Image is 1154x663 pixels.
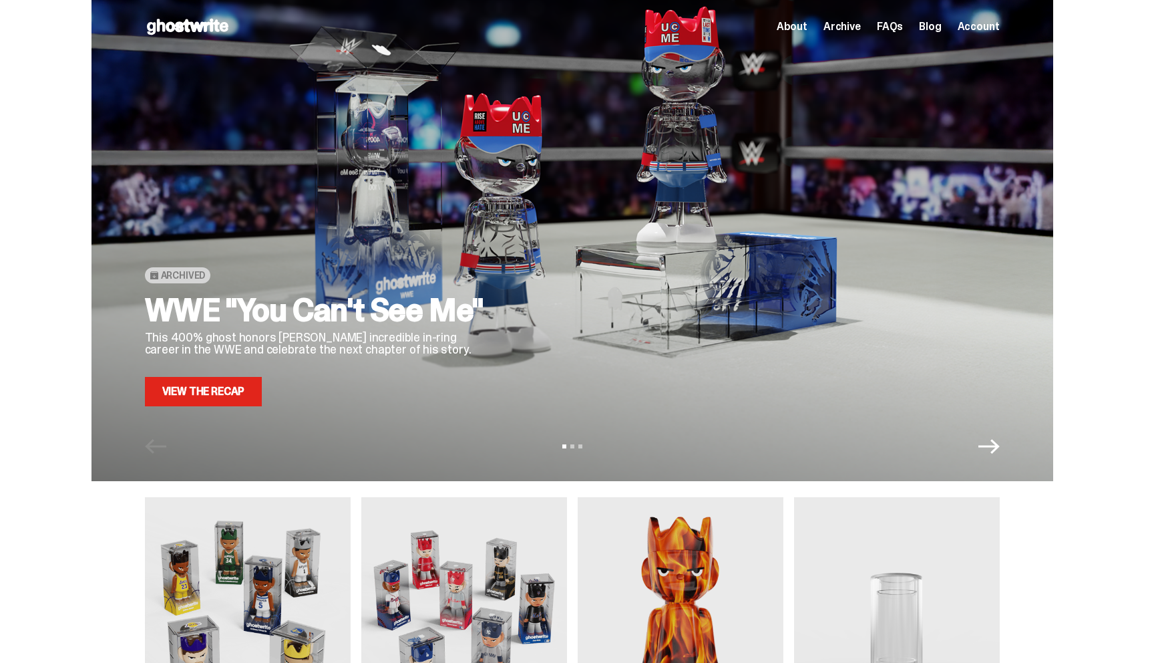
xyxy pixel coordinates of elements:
a: Blog [919,21,941,32]
button: View slide 3 [578,444,582,448]
a: About [777,21,807,32]
a: FAQs [877,21,903,32]
button: Next [978,436,1000,457]
a: Archive [823,21,861,32]
p: This 400% ghost honors [PERSON_NAME] incredible in-ring career in the WWE and celebrate the next ... [145,331,492,356]
a: View the Recap [145,377,262,406]
button: View slide 1 [562,444,566,448]
a: Account [958,21,1000,32]
button: View slide 2 [570,444,574,448]
span: Archived [161,270,206,281]
h2: WWE "You Can't See Me" [145,294,492,326]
